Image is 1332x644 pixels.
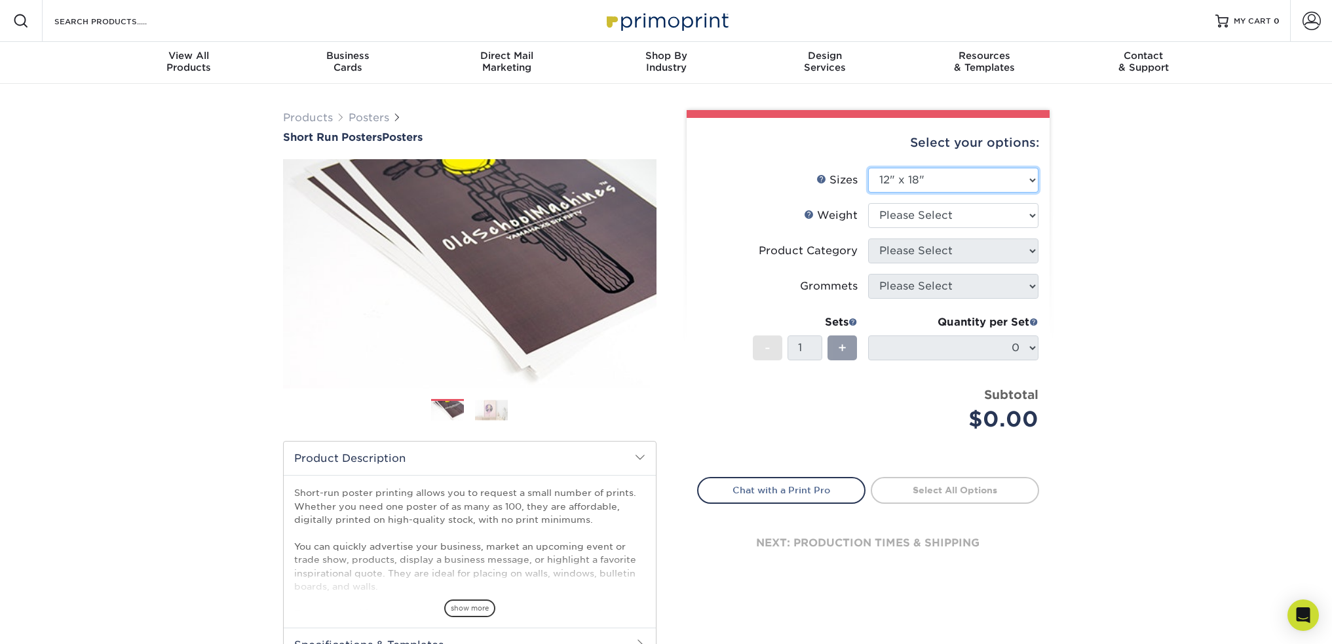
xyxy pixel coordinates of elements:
a: Products [283,111,333,124]
a: DesignServices [746,42,905,84]
input: SEARCH PRODUCTS..... [53,13,181,29]
span: MY CART [1234,16,1271,27]
div: Marketing [427,50,586,73]
span: Contact [1064,50,1223,62]
a: Resources& Templates [905,42,1064,84]
div: $0.00 [878,404,1038,435]
strong: Subtotal [984,387,1038,402]
span: 0 [1274,16,1280,26]
span: Design [746,50,905,62]
div: Product Category [759,243,858,259]
iframe: Google Customer Reviews [3,604,111,639]
div: Services [746,50,905,73]
div: & Support [1064,50,1223,73]
a: Select All Options [871,477,1039,503]
img: Posters 01 [431,400,464,423]
span: Short Run Posters [283,131,382,143]
span: Direct Mail [427,50,586,62]
span: Business [268,50,427,62]
div: Cards [268,50,427,73]
span: Resources [905,50,1064,62]
img: Short Run Posters 01 [283,145,656,403]
div: Weight [804,208,858,223]
h2: Product Description [284,442,656,475]
a: Contact& Support [1064,42,1223,84]
span: Shop By [586,50,746,62]
div: Select your options: [697,118,1039,168]
div: Open Intercom Messenger [1287,599,1319,631]
a: Direct MailMarketing [427,42,586,84]
div: Sizes [816,172,858,188]
div: & Templates [905,50,1064,73]
a: BusinessCards [268,42,427,84]
a: Posters [349,111,389,124]
div: Grommets [800,278,858,294]
span: View All [109,50,269,62]
div: Sets [753,314,858,330]
span: - [765,338,771,358]
div: next: production times & shipping [697,504,1039,582]
span: show more [444,599,495,617]
div: Products [109,50,269,73]
a: Shop ByIndustry [586,42,746,84]
a: View AllProducts [109,42,269,84]
a: Chat with a Print Pro [697,477,866,503]
img: Posters 02 [475,400,508,420]
img: Primoprint [601,7,732,35]
h1: Posters [283,131,656,143]
a: Short Run PostersPosters [283,131,656,143]
div: Industry [586,50,746,73]
span: + [838,338,847,358]
div: Quantity per Set [868,314,1038,330]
